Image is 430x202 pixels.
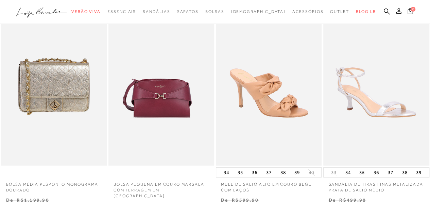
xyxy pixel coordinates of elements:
button: 39 [414,168,424,177]
button: 36 [372,168,381,177]
a: SANDÁLIA DE TIRAS FINAS METALIZADA PRATA DE SALTO MÉDIO [323,177,429,193]
a: noSubCategoriesText [292,5,323,18]
button: 35 [357,168,367,177]
a: BOLSA PEQUENA EM COURO MARSALA COM FERRAGEM EM GANCHO BOLSA PEQUENA EM COURO MARSALA COM FERRAGEM... [109,8,213,165]
a: Bolsa média pesponto monograma dourado Bolsa média pesponto monograma dourado [2,8,106,165]
button: 33 [329,169,339,176]
a: SANDÁLIA DE TIRAS FINAS METALIZADA PRATA DE SALTO MÉDIO SANDÁLIA DE TIRAS FINAS METALIZADA PRATA ... [324,8,428,165]
button: 34 [343,168,352,177]
button: 37 [386,168,395,177]
button: 36 [250,168,259,177]
img: SANDÁLIA DE TIRAS FINAS METALIZADA PRATA DE SALTO MÉDIO [324,8,428,165]
button: 37 [264,168,274,177]
img: MULE DE SALTO ALTO EM COURO BEGE COM LAÇOS [217,8,321,165]
span: [DEMOGRAPHIC_DATA] [231,9,286,14]
span: Essenciais [107,9,136,14]
span: Outlet [330,9,349,14]
a: Bolsa média pesponto monograma dourado [1,177,107,193]
span: Acessórios [292,9,323,14]
span: Verão Viva [71,9,101,14]
a: noSubCategoriesText [143,5,170,18]
a: noSubCategoriesText [107,5,136,18]
button: 38 [278,168,288,177]
span: Sandálias [143,9,170,14]
span: Sapatos [177,9,198,14]
button: 40 [307,169,316,176]
a: noSubCategoriesText [177,5,198,18]
a: noSubCategoriesText [330,5,349,18]
span: BLOG LB [356,9,376,14]
a: noSubCategoriesText [71,5,101,18]
button: 38 [400,168,409,177]
span: Bolsas [205,9,224,14]
span: 0 [411,7,415,12]
a: BLOG LB [356,5,376,18]
a: MULE DE SALTO ALTO EM COURO BEGE COM LAÇOS [216,177,322,193]
a: BOLSA PEQUENA EM COURO MARSALA COM FERRAGEM EM [GEOGRAPHIC_DATA] [108,177,214,199]
button: 39 [292,168,302,177]
a: MULE DE SALTO ALTO EM COURO BEGE COM LAÇOS MULE DE SALTO ALTO EM COURO BEGE COM LAÇOS [217,8,321,165]
a: noSubCategoriesText [205,5,224,18]
img: BOLSA PEQUENA EM COURO MARSALA COM FERRAGEM EM GANCHO [109,8,213,165]
button: 34 [221,168,231,177]
button: 35 [236,168,245,177]
img: Bolsa média pesponto monograma dourado [2,8,106,165]
a: noSubCategoriesText [231,5,286,18]
button: 0 [406,7,415,17]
